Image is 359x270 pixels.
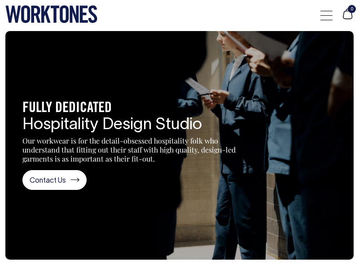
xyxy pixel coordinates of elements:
[22,100,247,116] h4: FULLY DEDICATED
[22,116,247,134] h2: Hospitality Design Studio
[341,15,354,21] a: 0
[348,5,356,13] span: 0
[22,136,247,163] p: Our workwear is for the detail-obsessed hospitality folk who understand that fitting out their st...
[22,170,87,190] a: Contact Us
